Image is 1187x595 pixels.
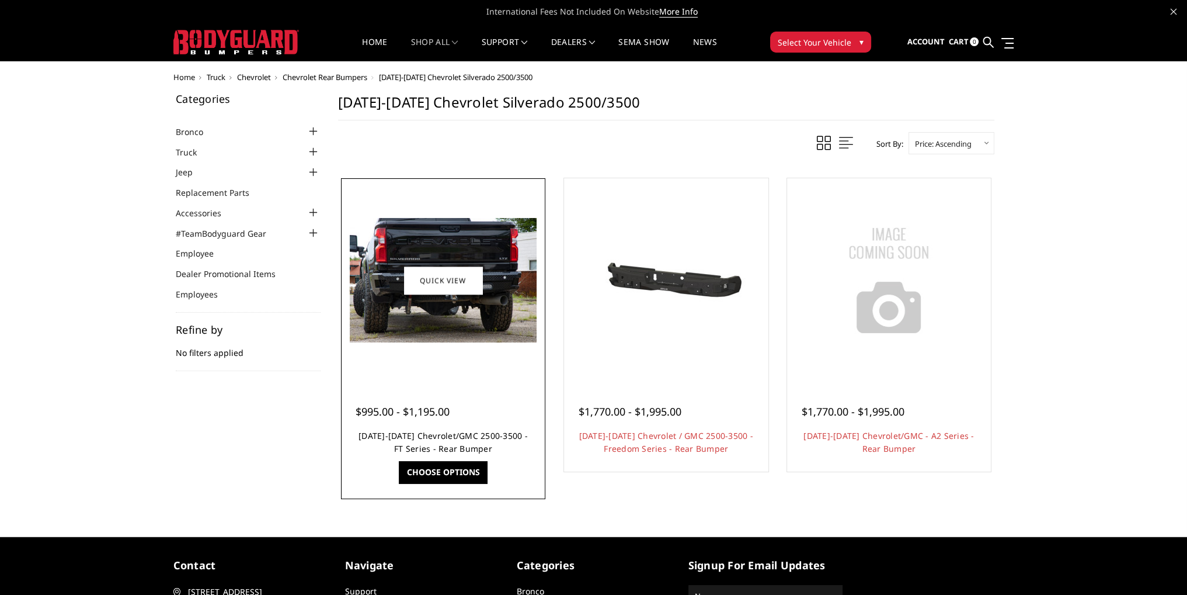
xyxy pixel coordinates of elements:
img: 2020-2026 Chevrolet/GMC 2500-3500 - FT Series - Rear Bumper [350,218,537,343]
h5: Navigate [345,558,499,573]
a: Accessories [176,207,236,219]
a: Employees [176,288,232,300]
a: Home [362,38,387,61]
div: No filters applied [176,324,321,371]
span: [DATE]-[DATE] Chevrolet Silverado 2500/3500 [379,72,532,82]
a: Bronco [176,126,218,138]
h5: Categories [517,558,671,573]
iframe: Chat Widget [1129,539,1187,595]
a: Home [173,72,195,82]
a: Chevrolet Rear Bumpers [283,72,367,82]
span: ▾ [859,36,864,48]
a: Replacement Parts [176,186,264,199]
img: BODYGUARD BUMPERS [173,30,299,54]
h5: Refine by [176,324,321,335]
a: [DATE]-[DATE] Chevrolet/GMC 2500-3500 - FT Series - Rear Bumper [358,430,528,454]
a: Cart 0 [948,26,979,58]
a: shop all [411,38,458,61]
span: $1,770.00 - $1,995.00 [802,404,904,418]
button: Select Your Vehicle [770,32,871,53]
a: 2020-2025 Chevrolet / GMC 2500-3500 - Freedom Series - Rear Bumper 2020-2025 Chevrolet / GMC 2500... [567,181,765,380]
a: Support [482,38,528,61]
h5: signup for email updates [688,558,843,573]
h5: Categories [176,94,321,104]
h5: contact [173,558,328,573]
a: SEMA Show [618,38,669,61]
h1: [DATE]-[DATE] Chevrolet Silverado 2500/3500 [338,94,994,120]
a: [DATE]-[DATE] Chevrolet / GMC 2500-3500 - Freedom Series - Rear Bumper [579,430,753,454]
a: Dealers [551,38,596,61]
a: Account [907,26,944,58]
span: $1,770.00 - $1,995.00 [579,404,681,418]
a: Truck [176,146,211,158]
span: $995.00 - $1,195.00 [356,404,450,418]
a: News [692,38,716,61]
a: Choose Options [399,461,487,483]
a: 2020-2026 Chevrolet/GMC 2500-3500 - FT Series - Rear Bumper 2020-2026 Chevrolet/GMC 2500-3500 - F... [344,181,542,380]
a: Chevrolet [237,72,271,82]
span: 0 [970,37,979,46]
a: Dealer Promotional Items [176,268,290,280]
a: More Info [659,6,698,18]
a: Jeep [176,166,207,178]
a: Employee [176,247,228,260]
span: Cart [948,36,968,47]
span: Account [907,36,944,47]
a: Quick view [404,267,482,294]
span: Select Your Vehicle [778,36,851,49]
a: Truck [207,72,225,82]
a: #TeamBodyguard Gear [176,227,281,240]
a: [DATE]-[DATE] Chevrolet/GMC - A2 Series - Rear Bumper [803,430,974,454]
label: Sort By: [870,135,903,153]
